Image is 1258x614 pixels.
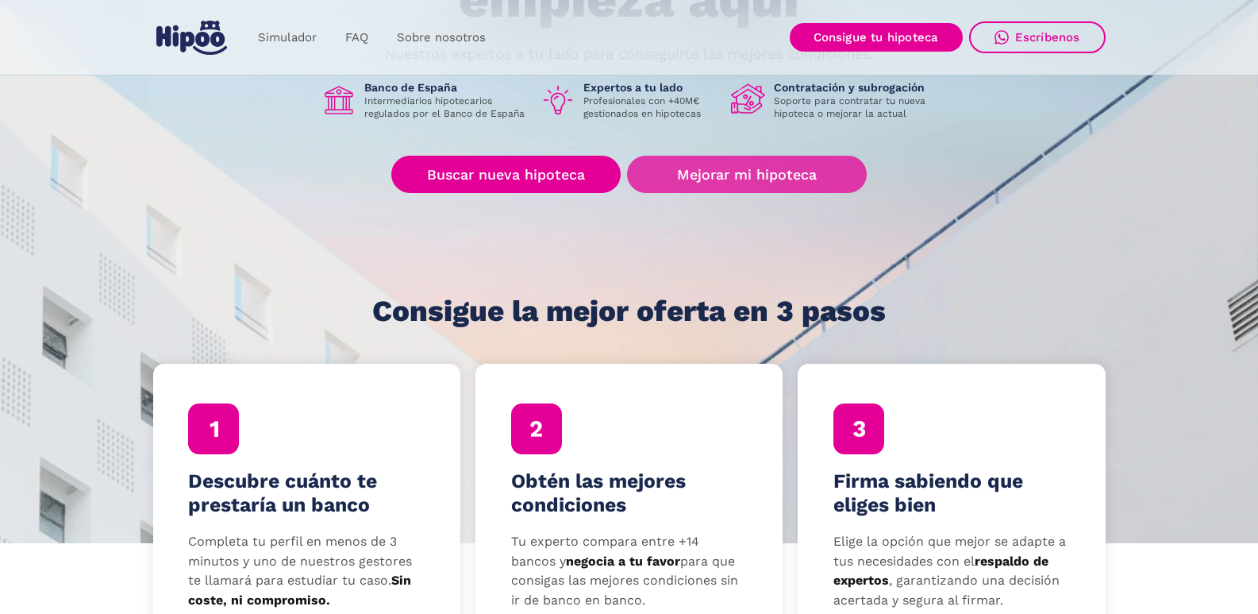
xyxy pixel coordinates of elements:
[391,156,621,193] a: Buscar nueva hipoteca
[511,469,748,517] h4: Obtén las mejores condiciones
[364,80,528,95] h1: Banco de España
[372,295,886,327] h1: Consigue la mejor oferta en 3 pasos
[774,95,937,120] p: Soporte para contratar tu nueva hipoteca o mejorar la actual
[153,14,231,61] a: home
[511,532,748,611] p: Tu experto compara entre +14 bancos y para que consigas las mejores condiciones sin ir de banco e...
[383,22,500,53] a: Sobre nosotros
[331,22,383,53] a: FAQ
[583,80,718,95] h1: Expertos a tu lado
[188,573,411,608] strong: Sin coste, ni compromiso.
[969,21,1106,53] a: Escríbenos
[188,532,425,611] p: Completa tu perfil en menos de 3 minutos y uno de nuestros gestores te llamará para estudiar tu c...
[627,156,866,193] a: Mejorar mi hipoteca
[1015,30,1080,44] div: Escríbenos
[790,23,963,52] a: Consigue tu hipoteca
[833,532,1070,611] p: Elige la opción que mejor se adapte a tus necesidades con el , garantizando una decisión acertada...
[583,95,718,120] p: Profesionales con +40M€ gestionados en hipotecas
[566,554,680,569] strong: negocia a tu favor
[774,80,937,95] h1: Contratación y subrogación
[833,469,1070,517] h4: Firma sabiendo que eliges bien
[244,22,331,53] a: Simulador
[188,469,425,517] h4: Descubre cuánto te prestaría un banco
[364,95,528,120] p: Intermediarios hipotecarios regulados por el Banco de España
